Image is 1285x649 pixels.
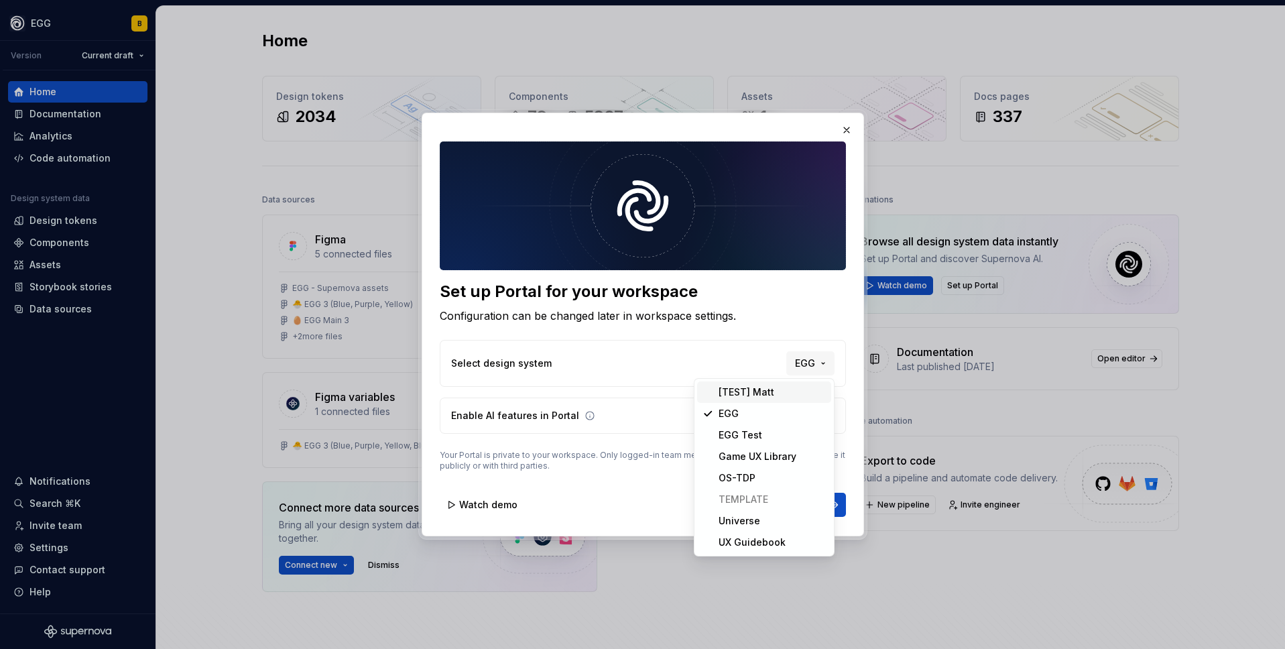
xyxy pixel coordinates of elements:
div: EGG Test [719,428,762,442]
div: UX Guidebook [719,536,786,549]
div: EGG [719,407,739,420]
div: Suggestions [694,379,834,556]
div: OS-TDP [719,471,755,485]
div: Game UX Library [719,450,796,463]
div: TEMPLATE [719,493,768,506]
div: [TEST] Matt [719,386,774,399]
div: Universe [719,514,760,528]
